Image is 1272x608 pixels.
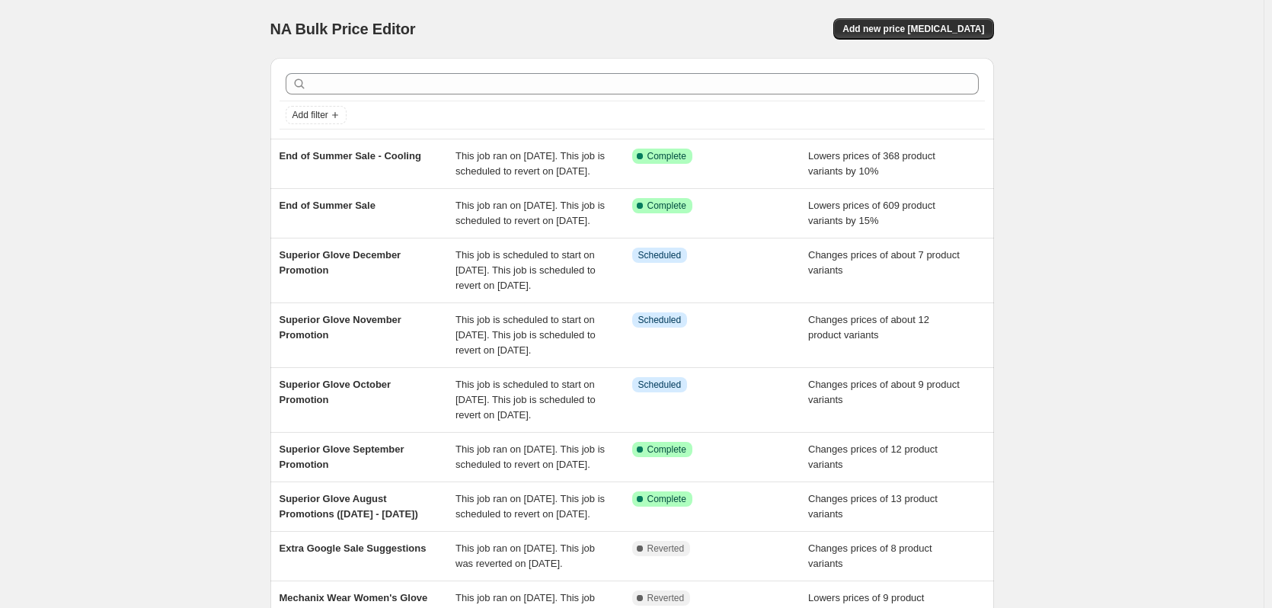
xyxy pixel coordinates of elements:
[280,249,401,276] span: Superior Glove December Promotion
[808,542,932,569] span: Changes prices of 8 product variants
[280,379,392,405] span: Superior Glove October Promotion
[833,18,993,40] button: Add new price [MEDICAL_DATA]
[455,379,596,421] span: This job is scheduled to start on [DATE]. This job is scheduled to revert on [DATE].
[842,23,984,35] span: Add new price [MEDICAL_DATA]
[455,443,605,470] span: This job ran on [DATE]. This job is scheduled to revert on [DATE].
[647,592,685,604] span: Reverted
[638,314,682,326] span: Scheduled
[808,249,960,276] span: Changes prices of about 7 product variants
[647,542,685,555] span: Reverted
[808,443,938,470] span: Changes prices of 12 product variants
[280,200,376,211] span: End of Summer Sale
[647,200,686,212] span: Complete
[638,249,682,261] span: Scheduled
[647,493,686,505] span: Complete
[270,21,416,37] span: NA Bulk Price Editor
[647,150,686,162] span: Complete
[280,314,401,341] span: Superior Glove November Promotion
[455,542,595,569] span: This job ran on [DATE]. This job was reverted on [DATE].
[455,249,596,291] span: This job is scheduled to start on [DATE]. This job is scheduled to revert on [DATE].
[647,443,686,456] span: Complete
[280,150,421,162] span: End of Summer Sale - Cooling
[280,493,418,520] span: Superior Glove August Promotions ([DATE] - [DATE])
[455,150,605,177] span: This job ran on [DATE]. This job is scheduled to revert on [DATE].
[808,493,938,520] span: Changes prices of 13 product variants
[455,314,596,356] span: This job is scheduled to start on [DATE]. This job is scheduled to revert on [DATE].
[455,200,605,226] span: This job ran on [DATE]. This job is scheduled to revert on [DATE].
[808,200,935,226] span: Lowers prices of 609 product variants by 15%
[280,443,404,470] span: Superior Glove September Promotion
[292,109,328,121] span: Add filter
[286,106,347,124] button: Add filter
[808,314,929,341] span: Changes prices of about 12 product variants
[808,379,960,405] span: Changes prices of about 9 product variants
[808,150,935,177] span: Lowers prices of 368 product variants by 10%
[280,542,427,554] span: Extra Google Sale Suggestions
[638,379,682,391] span: Scheduled
[455,493,605,520] span: This job ran on [DATE]. This job is scheduled to revert on [DATE].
